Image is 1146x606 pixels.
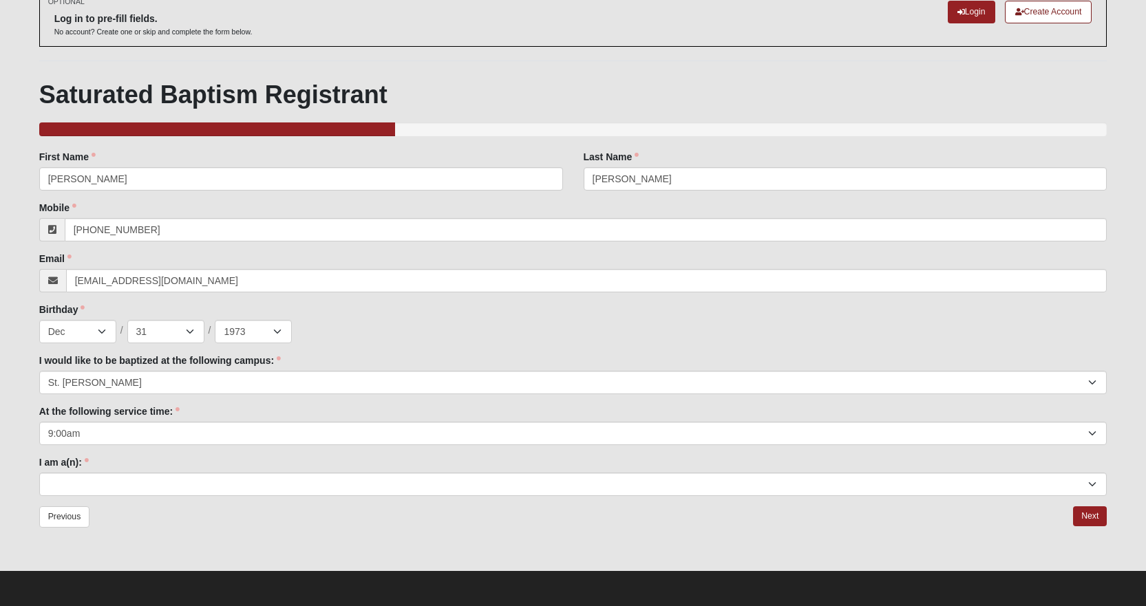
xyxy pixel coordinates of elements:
h6: Log in to pre-fill fields. [54,13,253,25]
label: Last Name [584,150,639,164]
span: / [120,323,123,338]
a: Next [1073,506,1107,526]
span: / [209,323,211,338]
label: First Name [39,150,96,164]
label: Birthday [39,303,85,316]
label: I would like to be baptized at the following campus: [39,354,281,367]
p: No account? Create one or skip and complete the form below. [54,27,253,37]
h1: Saturated Baptism Registrant [39,80,1107,109]
a: Create Account [1005,1,1092,23]
label: Mobile [39,201,76,215]
label: I am a(n): [39,455,89,469]
a: Previous [39,506,90,528]
label: Email [39,252,72,266]
label: At the following service time: [39,404,180,418]
a: Login [948,1,995,23]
